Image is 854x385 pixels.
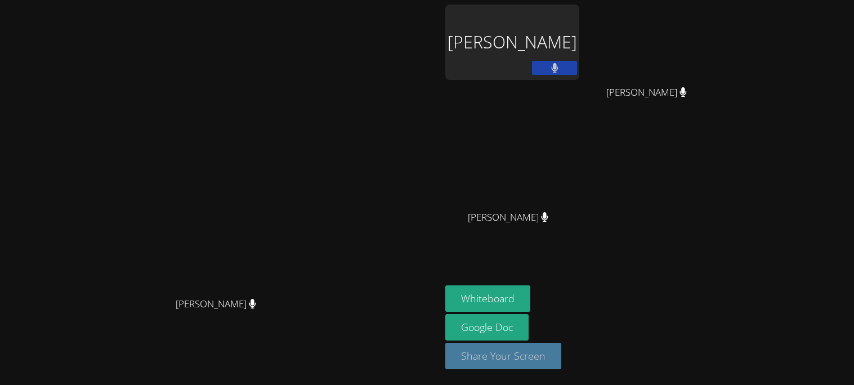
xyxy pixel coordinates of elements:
span: [PERSON_NAME] [468,209,548,226]
a: Google Doc [445,314,529,341]
button: Whiteboard [445,285,530,312]
div: [PERSON_NAME] [445,5,579,80]
button: Share Your Screen [445,343,561,369]
span: [PERSON_NAME] [176,296,256,312]
span: [PERSON_NAME] [606,84,687,101]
